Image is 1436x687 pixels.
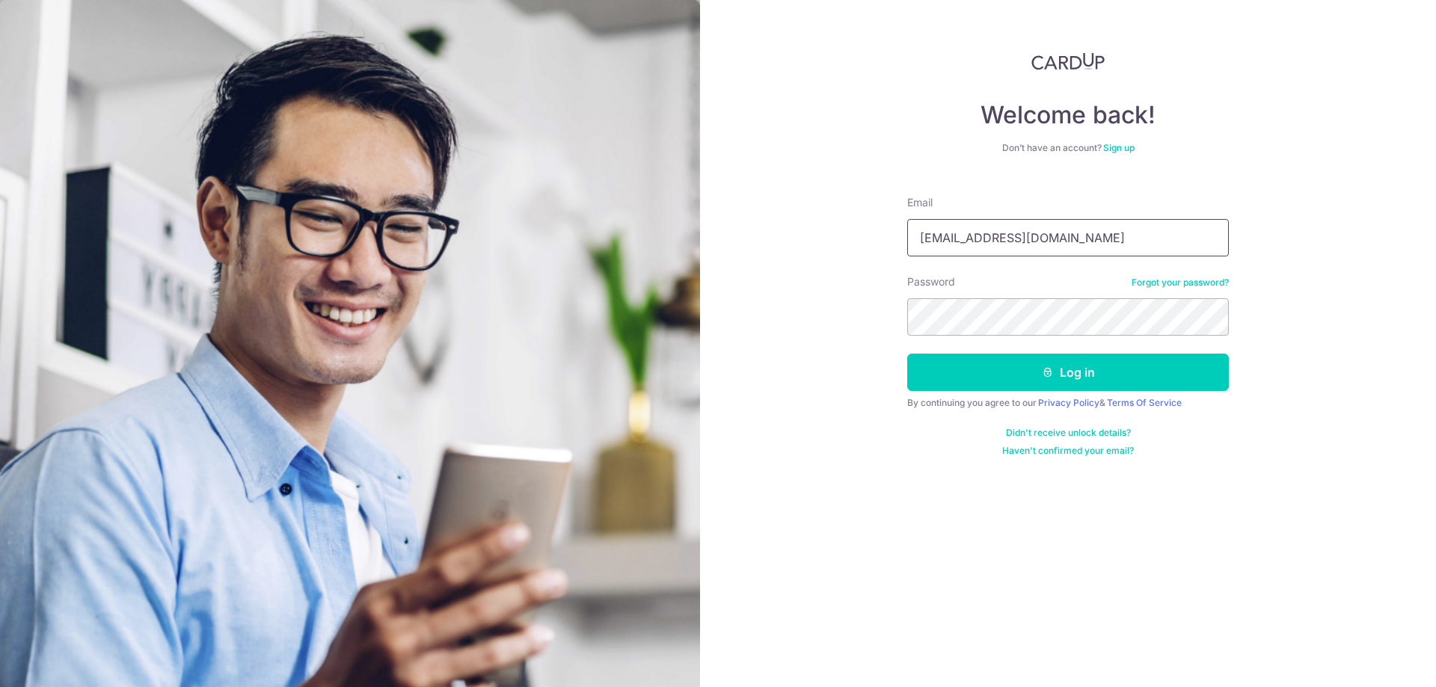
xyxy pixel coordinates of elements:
[1031,52,1105,70] img: CardUp Logo
[907,100,1229,130] h4: Welcome back!
[907,195,933,210] label: Email
[1132,277,1229,289] a: Forgot your password?
[1107,397,1182,408] a: Terms Of Service
[1002,445,1134,457] a: Haven't confirmed your email?
[907,219,1229,256] input: Enter your Email
[907,354,1229,391] button: Log in
[907,142,1229,154] div: Don’t have an account?
[907,274,955,289] label: Password
[1038,397,1099,408] a: Privacy Policy
[1103,142,1135,153] a: Sign up
[907,397,1229,409] div: By continuing you agree to our &
[1006,427,1131,439] a: Didn't receive unlock details?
